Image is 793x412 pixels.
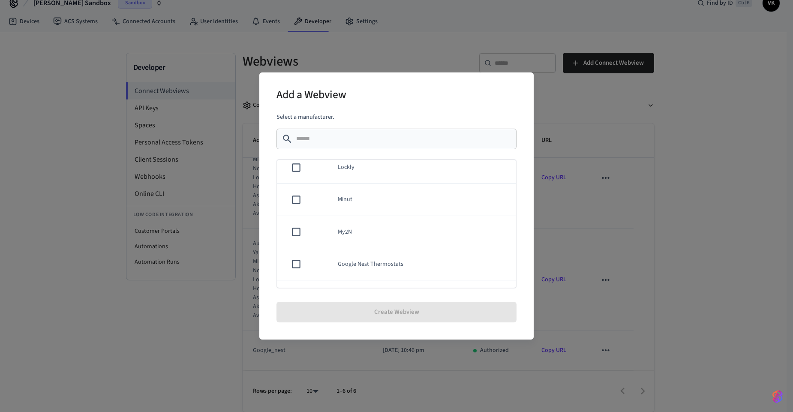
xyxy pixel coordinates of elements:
[327,184,516,216] td: Minut
[327,248,516,280] td: Google Nest Thermostats
[327,280,516,313] td: Noiseaware
[276,113,517,122] p: Select a manufacturer.
[327,216,516,248] td: My2N
[772,390,783,403] img: SeamLogoGradient.69752ec5.svg
[276,83,346,109] h2: Add a Webview
[327,152,516,184] td: Lockly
